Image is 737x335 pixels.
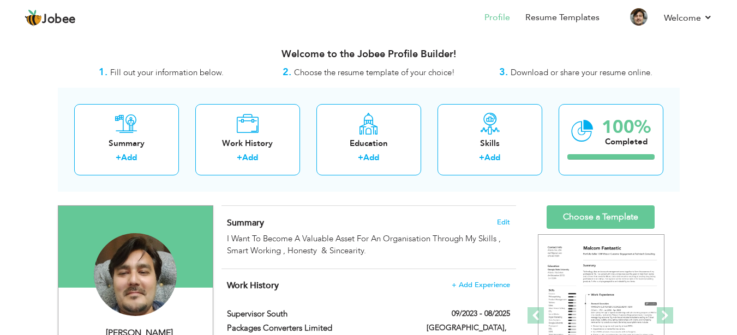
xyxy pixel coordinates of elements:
[511,67,652,78] span: Download or share your resume online.
[358,152,363,163] label: +
[452,308,510,319] label: 09/2023 - 08/2025
[602,136,651,148] div: Completed
[242,152,258,163] a: Add
[227,217,510,228] h4: Adding a summary is a quick and easy way to highlight your experience and interests.
[283,65,291,79] strong: 2.
[452,281,510,289] span: + Add Experience
[547,205,655,229] a: Choose a Template
[484,152,500,163] a: Add
[227,233,510,257] div: I Want To Become A Valuable Asset For An Organisation Through My Skills , Smart Working , Honesty...
[602,118,651,136] div: 100%
[227,308,410,320] label: Supervisor South
[484,11,510,24] a: Profile
[227,322,410,334] label: Packages Converters Limited
[227,279,279,291] span: Work History
[25,9,76,27] a: Jobee
[99,65,107,79] strong: 1.
[525,11,600,24] a: Resume Templates
[116,152,121,163] label: +
[42,14,76,26] span: Jobee
[664,11,712,25] a: Welcome
[630,8,648,26] img: Profile Img
[227,280,510,291] h4: This helps to show the companies you have worked for.
[110,67,224,78] span: Fill out your information below.
[446,138,534,149] div: Skills
[94,233,177,316] img: Khurram Aftab
[497,218,510,226] span: Edit
[499,65,508,79] strong: 3.
[58,49,680,60] h3: Welcome to the Jobee Profile Builder!
[204,138,291,149] div: Work History
[479,152,484,163] label: +
[25,9,42,27] img: jobee.io
[83,138,170,149] div: Summary
[121,152,137,163] a: Add
[325,138,412,149] div: Education
[227,217,264,229] span: Summary
[294,67,455,78] span: Choose the resume template of your choice!
[237,152,242,163] label: +
[363,152,379,163] a: Add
